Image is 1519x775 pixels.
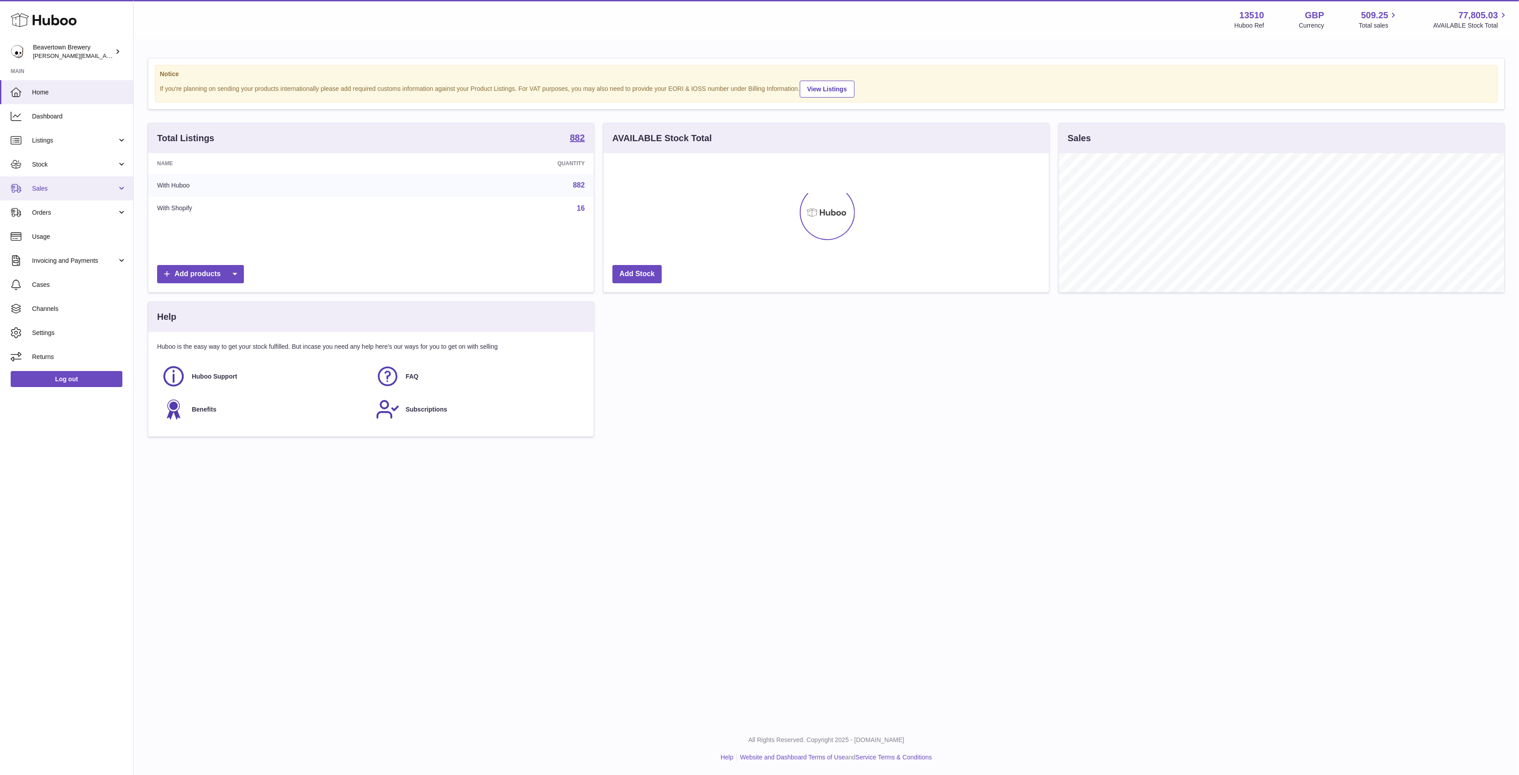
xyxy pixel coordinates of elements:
[157,311,176,323] h3: Help
[157,343,585,351] p: Huboo is the easy way to get your stock fulfilled. But incase you need any help here's our ways f...
[800,81,855,98] a: View Listings
[141,736,1512,744] p: All Rights Reserved. Copyright 2025 - [DOMAIN_NAME]
[612,132,712,144] h3: AVAILABLE Stock Total
[162,364,367,388] a: Huboo Support
[11,371,122,387] a: Log out
[32,257,117,265] span: Invoicing and Payments
[1359,21,1398,30] span: Total sales
[157,132,215,144] h3: Total Listings
[389,153,594,174] th: Quantity
[1361,9,1388,21] span: 509.25
[406,405,447,414] span: Subscriptions
[32,160,117,169] span: Stock
[32,353,126,361] span: Returns
[1068,132,1091,144] h3: Sales
[570,133,585,144] a: 882
[406,372,419,381] span: FAQ
[160,70,1493,78] strong: Notice
[721,754,733,761] a: Help
[192,405,216,414] span: Benefits
[148,153,389,174] th: Name
[1433,9,1508,30] a: 77,805.03 AVAILABLE Stock Total
[157,265,244,283] a: Add products
[192,372,237,381] span: Huboo Support
[148,197,389,220] td: With Shopify
[162,397,367,421] a: Benefits
[1433,21,1508,30] span: AVAILABLE Stock Total
[376,364,581,388] a: FAQ
[11,45,24,58] img: Matthew.McCormack@beavertownbrewery.co.uk
[32,208,117,217] span: Orders
[1235,21,1264,30] div: Huboo Ref
[1359,9,1398,30] a: 509.25 Total sales
[32,112,126,121] span: Dashboard
[1305,9,1324,21] strong: GBP
[577,204,585,212] a: 16
[855,754,932,761] a: Service Terms & Conditions
[148,174,389,197] td: With Huboo
[1299,21,1325,30] div: Currency
[33,43,113,60] div: Beavertown Brewery
[570,133,585,142] strong: 882
[32,88,126,97] span: Home
[32,232,126,241] span: Usage
[737,753,932,762] li: and
[1458,9,1498,21] span: 77,805.03
[1240,9,1264,21] strong: 13510
[32,281,126,289] span: Cases
[32,136,117,145] span: Listings
[740,754,845,761] a: Website and Dashboard Terms of Use
[160,79,1493,98] div: If you're planning on sending your products internationally please add required customs informati...
[33,52,226,59] span: [PERSON_NAME][EMAIL_ADDRESS][PERSON_NAME][DOMAIN_NAME]
[573,181,585,189] a: 882
[376,397,581,421] a: Subscriptions
[32,305,126,313] span: Channels
[612,265,662,283] a: Add Stock
[32,329,126,337] span: Settings
[32,184,117,193] span: Sales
